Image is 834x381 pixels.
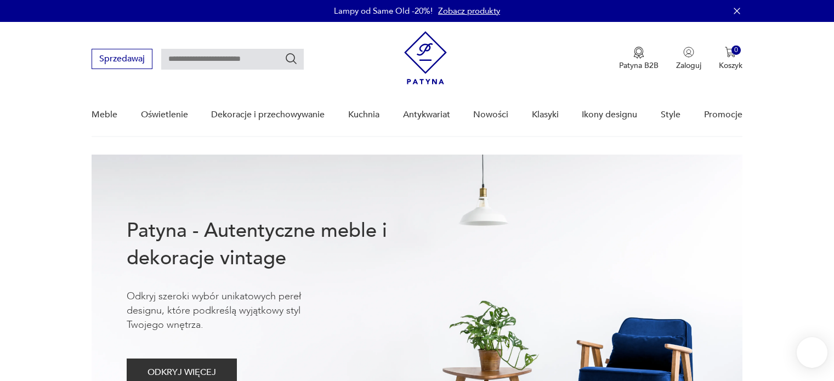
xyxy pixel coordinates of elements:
img: Ikona medalu [633,47,644,59]
a: Dekoracje i przechowywanie [211,94,325,136]
p: Odkryj szeroki wybór unikatowych pereł designu, które podkreślą wyjątkowy styl Twojego wnętrza. [127,289,335,332]
a: Antykwariat [403,94,450,136]
img: Ikonka użytkownika [683,47,694,58]
img: Ikona koszyka [725,47,736,58]
iframe: Smartsupp widget button [797,337,827,368]
a: Klasyki [532,94,559,136]
p: Koszyk [719,60,742,71]
button: Patyna B2B [619,47,659,71]
a: Zobacz produkty [438,5,500,16]
a: Kuchnia [348,94,379,136]
a: Promocje [704,94,742,136]
button: Sprzedawaj [92,49,152,69]
button: 0Koszyk [719,47,742,71]
a: Meble [92,94,117,136]
a: ODKRYJ WIĘCEJ [127,369,237,377]
a: Style [661,94,680,136]
p: Lampy od Same Old -20%! [334,5,433,16]
a: Oświetlenie [141,94,188,136]
a: Ikona medaluPatyna B2B [619,47,659,71]
div: 0 [731,46,741,55]
h1: Patyna - Autentyczne meble i dekoracje vintage [127,217,423,272]
a: Ikony designu [582,94,637,136]
p: Zaloguj [676,60,701,71]
img: Patyna - sklep z meblami i dekoracjami vintage [404,31,447,84]
a: Nowości [473,94,508,136]
button: Zaloguj [676,47,701,71]
a: Sprzedawaj [92,56,152,64]
p: Patyna B2B [619,60,659,71]
button: Szukaj [285,52,298,65]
